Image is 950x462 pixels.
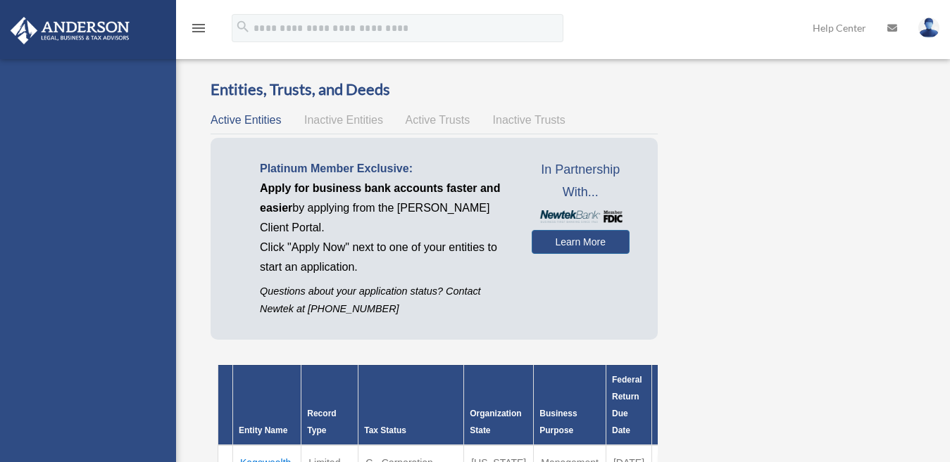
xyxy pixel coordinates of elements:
[532,159,630,203] span: In Partnership With...
[260,238,511,277] p: Click "Apply Now" next to one of your entities to start an application.
[918,18,939,38] img: User Pic
[235,19,251,34] i: search
[260,159,511,179] p: Platinum Member Exclusive:
[532,230,630,254] a: Learn More
[233,365,301,445] th: Entity Name
[464,365,534,445] th: Organization State
[6,17,134,44] img: Anderson Advisors Platinum Portal
[190,25,207,37] a: menu
[304,114,383,126] span: Inactive Entities
[260,179,511,238] p: by applying from the [PERSON_NAME] Client Portal.
[190,20,207,37] i: menu
[260,283,511,318] p: Questions about your application status? Contact Newtek at [PHONE_NUMBER]
[539,210,623,222] img: NewtekBankLogoSM.png
[358,365,464,445] th: Tax Status
[211,79,658,101] h3: Entities, Trusts, and Deeds
[211,114,281,126] span: Active Entities
[301,365,358,445] th: Record Type
[406,114,470,126] span: Active Trusts
[534,365,606,445] th: Business Purpose
[606,365,651,445] th: Federal Return Due Date
[260,182,500,214] span: Apply for business bank accounts faster and easier
[493,114,565,126] span: Inactive Trusts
